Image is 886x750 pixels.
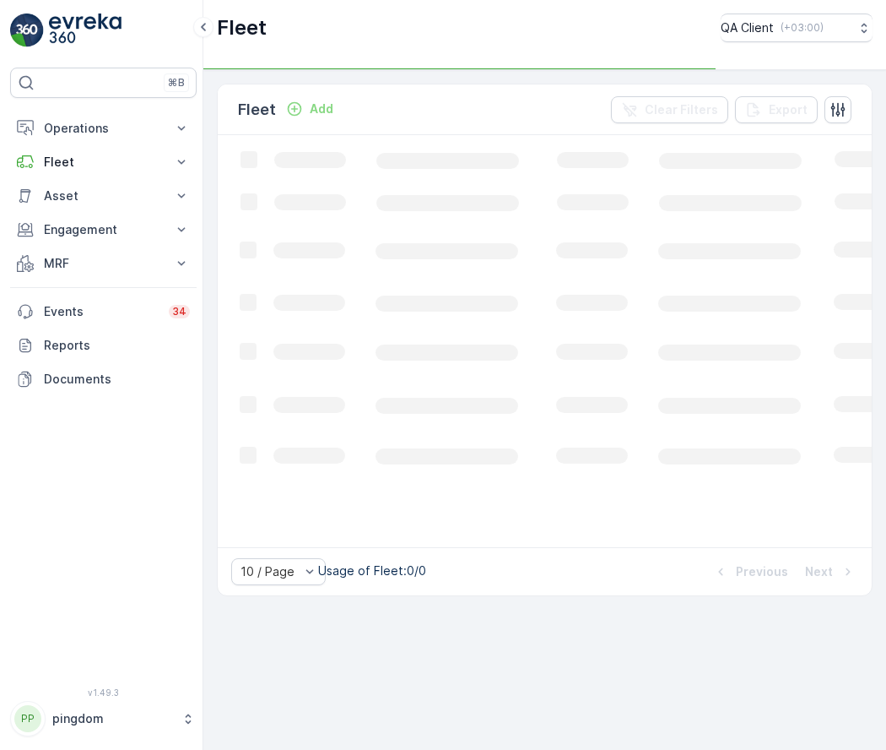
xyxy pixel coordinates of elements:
[645,101,718,118] p: Clear Filters
[721,19,774,36] p: QA Client
[735,96,818,123] button: Export
[318,562,426,579] p: Usage of Fleet : 0/0
[10,14,44,47] img: logo
[172,305,186,318] p: 34
[805,563,833,580] p: Next
[10,179,197,213] button: Asset
[710,562,790,582] button: Previous
[769,101,808,118] p: Export
[44,371,190,388] p: Documents
[10,362,197,396] a: Documents
[49,14,122,47] img: logo_light-DOdMpM7g.png
[10,111,197,145] button: Operations
[10,295,197,329] a: Events34
[44,303,159,320] p: Events
[44,255,163,272] p: MRF
[10,687,197,698] span: v 1.49.3
[44,154,163,171] p: Fleet
[217,14,267,41] p: Fleet
[279,99,340,119] button: Add
[238,98,276,122] p: Fleet
[310,101,333,117] p: Add
[736,563,788,580] p: Previous
[10,247,197,280] button: MRF
[10,329,197,362] a: Reports
[781,21,824,35] p: ( +03:00 )
[44,187,163,204] p: Asset
[10,213,197,247] button: Engagement
[44,337,190,354] p: Reports
[10,701,197,736] button: PPpingdom
[44,120,163,137] p: Operations
[14,705,41,732] div: PP
[44,221,163,238] p: Engagement
[803,562,858,582] button: Next
[168,76,185,90] p: ⌘B
[721,14,872,42] button: QA Client(+03:00)
[10,145,197,179] button: Fleet
[611,96,728,123] button: Clear Filters
[52,710,173,727] p: pingdom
